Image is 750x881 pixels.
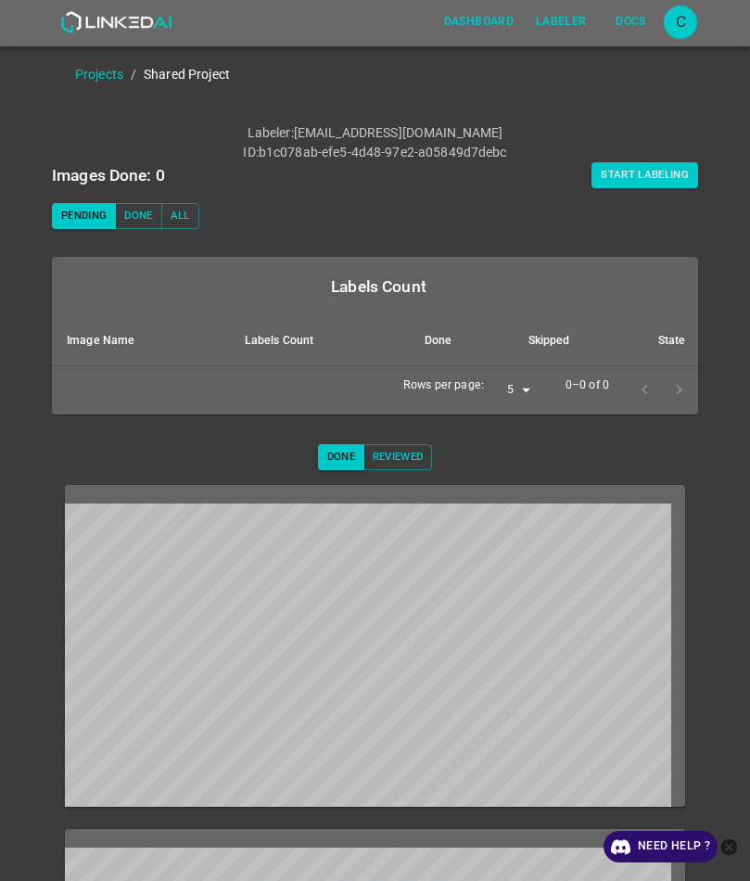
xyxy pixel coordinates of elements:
[437,6,521,37] button: Dashboard
[604,831,718,862] a: Need Help ?
[525,3,597,41] a: Labeler
[591,162,698,188] button: Start Labeling
[52,316,230,366] th: Image Name
[597,3,664,41] a: Docs
[363,444,433,470] button: Reviewed
[144,65,230,84] p: Shared Project
[259,143,507,162] p: b1c078ab-efe5-4d48-97e2-a05849d7debc
[514,316,643,366] th: Skipped
[643,316,747,366] th: State
[243,143,258,162] p: ID :
[664,6,697,39] button: Open settings
[318,444,364,470] button: Done
[433,3,525,41] a: Dashboard
[248,123,294,143] p: Labeler :
[52,203,116,229] button: Pending
[115,203,161,229] button: Done
[410,316,514,366] th: Done
[528,6,593,37] button: Labeler
[403,377,484,394] p: Rows per page:
[52,162,165,188] h6: Images Done: 0
[230,316,410,366] th: Labels Count
[601,6,660,37] button: Docs
[67,274,691,300] div: Labels Count
[131,65,136,84] li: /
[75,67,123,82] a: Projects
[60,11,172,33] img: LinkedAI
[566,377,609,394] p: 0–0 of 0
[161,203,199,229] button: All
[294,123,503,143] p: [EMAIL_ADDRESS][DOMAIN_NAME]
[664,6,697,39] div: C
[491,378,536,403] div: 5
[718,831,741,862] button: close-help
[75,65,750,84] nav: breadcrumb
